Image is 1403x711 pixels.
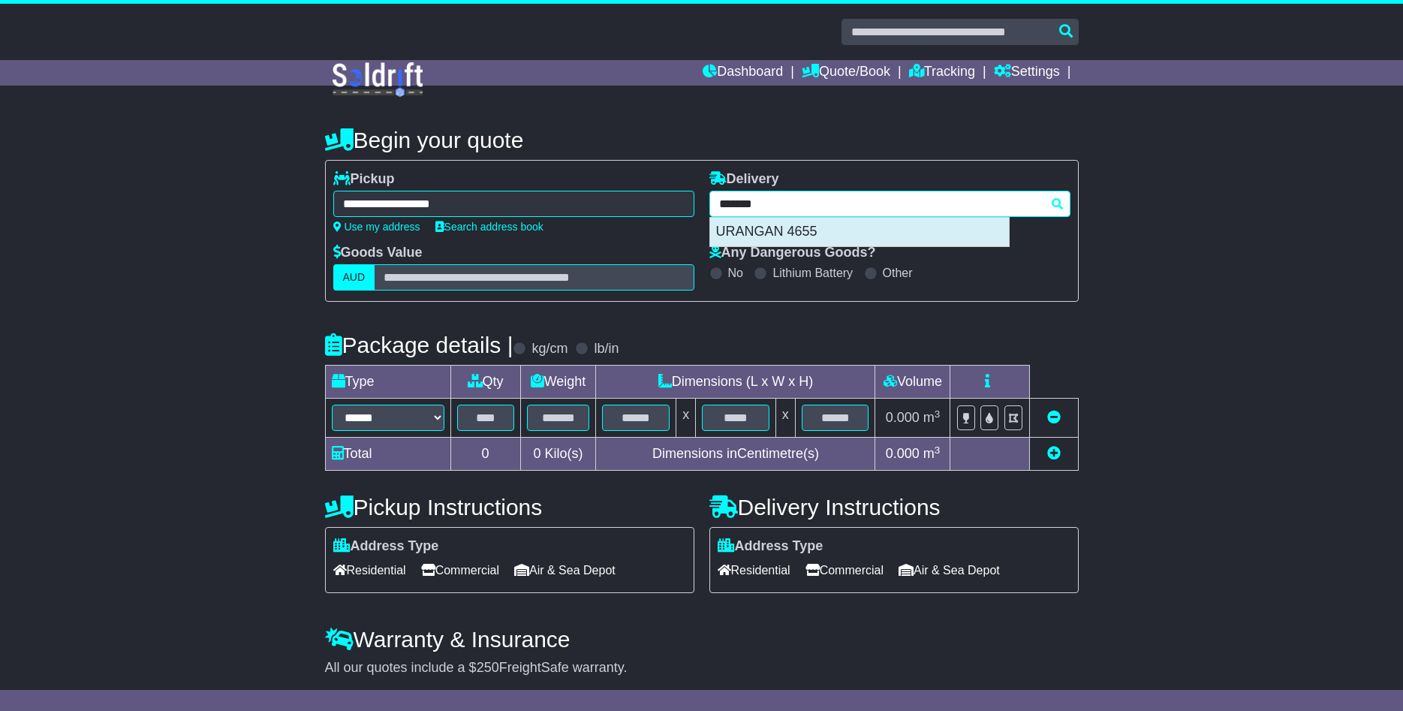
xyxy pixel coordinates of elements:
label: Address Type [333,538,439,555]
span: m [923,446,941,461]
td: Total [325,438,450,471]
label: Pickup [333,171,395,188]
label: Delivery [709,171,779,188]
h4: Delivery Instructions [709,495,1079,520]
sup: 3 [935,444,941,456]
span: 0 [533,446,540,461]
td: x [676,399,696,438]
span: m [923,410,941,425]
a: Search address book [435,221,543,233]
sup: 3 [935,408,941,420]
label: kg/cm [531,341,568,357]
span: 250 [477,660,499,675]
span: Commercial [421,559,499,582]
span: 0.000 [886,446,920,461]
label: Goods Value [333,245,423,261]
td: Volume [875,366,950,399]
td: Kilo(s) [520,438,596,471]
a: Remove this item [1047,410,1061,425]
label: No [728,266,743,280]
div: URANGAN 4655 [710,218,1009,246]
span: Commercial [805,559,884,582]
a: Quote/Book [802,60,890,86]
h4: Warranty & Insurance [325,627,1079,652]
td: 0 [450,438,520,471]
span: Residential [718,559,790,582]
h4: Package details | [325,333,513,357]
a: Add new item [1047,446,1061,461]
label: Address Type [718,538,823,555]
label: AUD [333,264,375,291]
span: Residential [333,559,406,582]
a: Dashboard [703,60,783,86]
td: Qty [450,366,520,399]
td: Type [325,366,450,399]
a: Tracking [909,60,975,86]
a: Settings [994,60,1060,86]
h4: Pickup Instructions [325,495,694,520]
label: Any Dangerous Goods? [709,245,876,261]
td: Weight [520,366,596,399]
td: Dimensions (L x W x H) [596,366,875,399]
div: All our quotes include a $ FreightSafe warranty. [325,660,1079,676]
span: Air & Sea Depot [514,559,616,582]
label: Other [883,266,913,280]
a: Use my address [333,221,420,233]
typeahead: Please provide city [709,191,1070,217]
td: Dimensions in Centimetre(s) [596,438,875,471]
h4: Begin your quote [325,128,1079,152]
span: 0.000 [886,410,920,425]
td: x [775,399,795,438]
span: Air & Sea Depot [899,559,1000,582]
label: Lithium Battery [772,266,853,280]
label: lb/in [594,341,619,357]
